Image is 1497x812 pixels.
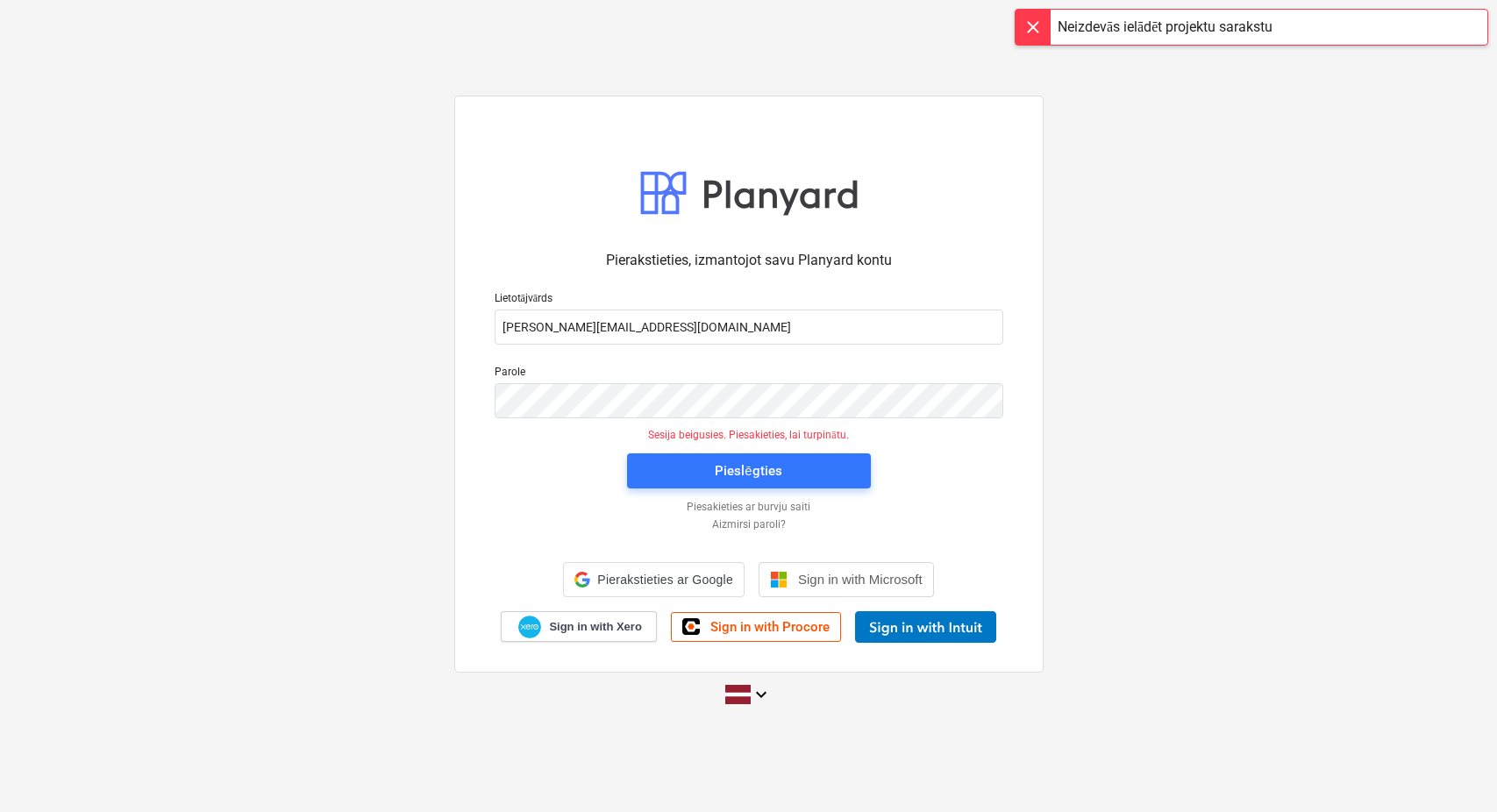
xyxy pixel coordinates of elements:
span: Sign in with Procore [710,619,830,635]
a: Piesakieties ar burvju saiti [486,501,1012,515]
input: Lietotājvārds [495,310,1003,345]
span: Pierakstieties ar Google [597,573,733,587]
iframe: Chat Widget [1409,728,1497,812]
a: Aizmirsi paroli? [486,518,1012,532]
p: Lietotājvārds [495,292,1003,310]
a: Sign in with Xero [501,611,657,642]
img: Xero logo [518,616,541,639]
a: Sign in with Procore [671,612,841,642]
img: Microsoft logo [770,571,788,588]
span: Sign in with Xero [549,619,641,635]
button: Pieslēgties [627,453,871,488]
i: keyboard_arrow_down [751,684,772,705]
span: Sign in with Microsoft [798,572,923,587]
p: Sesija beigusies. Piesakieties, lai turpinātu. [484,429,1014,443]
div: Pierakstieties ar Google [563,562,745,597]
div: Neizdevās ielādēt projektu sarakstu [1058,17,1272,38]
p: Parole [495,366,1003,383]
p: Pierakstieties, izmantojot savu Planyard kontu [495,250,1003,271]
div: Pieslēgties [715,459,781,482]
